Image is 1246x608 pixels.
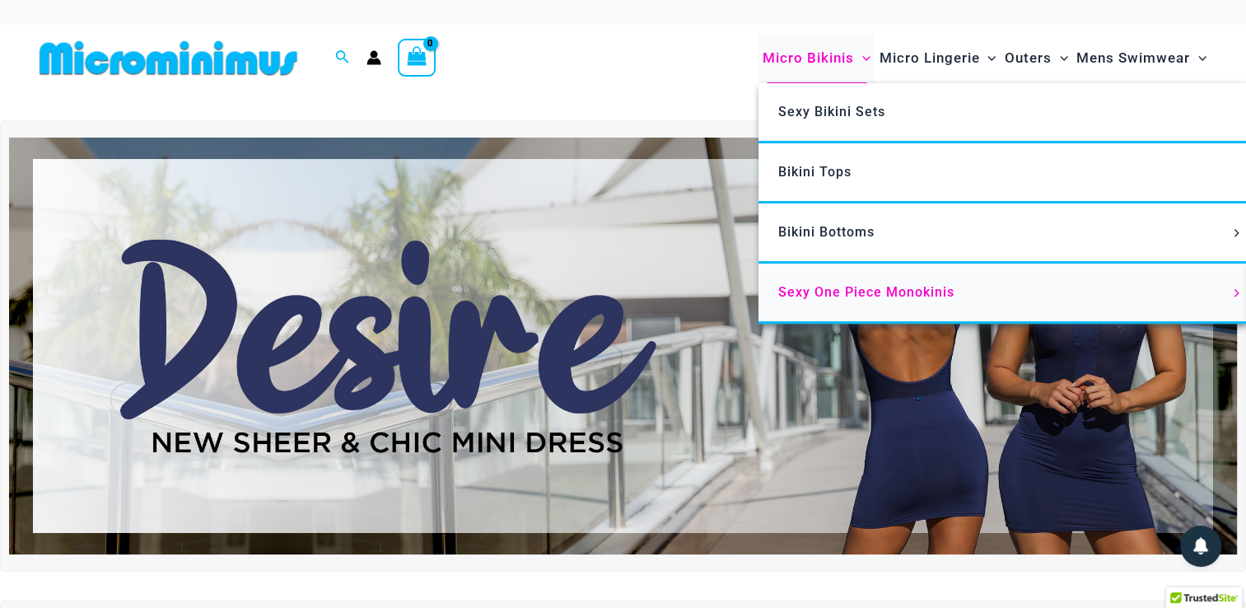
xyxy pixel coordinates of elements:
span: Sexy Bikini Sets [778,104,885,119]
a: Search icon link [335,48,350,68]
span: Menu Toggle [1190,37,1206,79]
span: Sexy One Piece Monokinis [778,284,954,300]
span: Menu Toggle [854,37,870,79]
span: Menu Toggle [1052,37,1068,79]
img: MM SHOP LOGO FLAT [33,40,304,77]
span: Outers [1005,37,1052,79]
span: Menu Toggle [1228,229,1246,237]
span: Bikini Tops [778,164,852,180]
nav: Site Navigation [756,30,1213,86]
a: Mens SwimwearMenu ToggleMenu Toggle [1072,33,1211,83]
span: Micro Lingerie [879,37,979,79]
a: OutersMenu ToggleMenu Toggle [1001,33,1072,83]
a: View Shopping Cart, empty [398,39,436,77]
a: Micro BikinisMenu ToggleMenu Toggle [758,33,875,83]
span: Mens Swimwear [1076,37,1190,79]
span: Menu Toggle [1228,289,1246,297]
span: Menu Toggle [979,37,996,79]
a: Account icon link [366,50,381,65]
img: Desire me Navy Dress [9,138,1237,555]
a: Micro LingerieMenu ToggleMenu Toggle [875,33,1000,83]
span: Micro Bikinis [763,37,854,79]
span: Bikini Bottoms [778,224,875,240]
